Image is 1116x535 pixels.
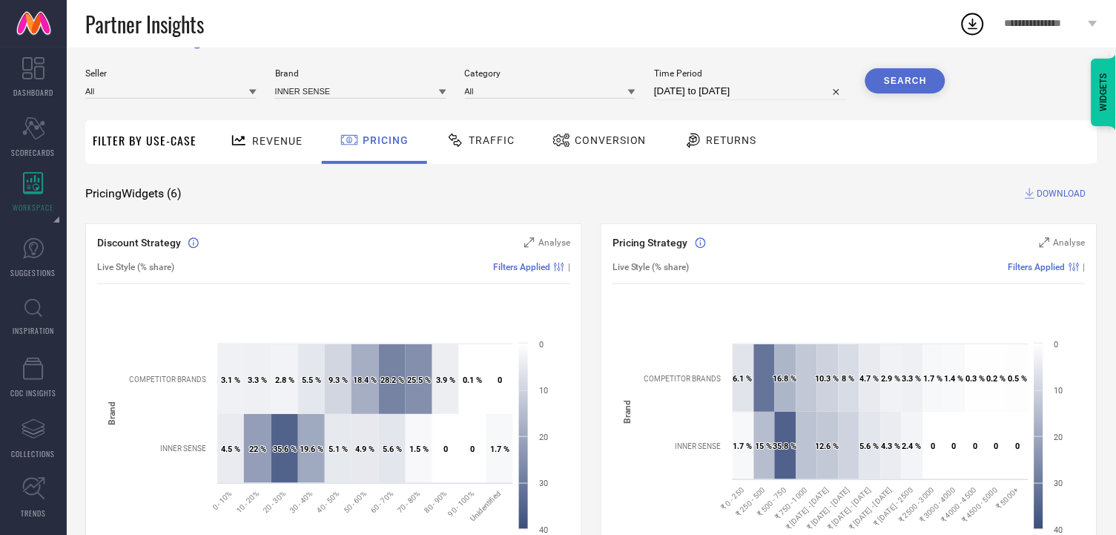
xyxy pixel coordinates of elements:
text: 2.4 % [902,442,922,451]
span: Analyse [538,237,570,248]
text: 0 [498,375,502,385]
text: 0.3 % [966,374,985,384]
text: 40 - 50% [315,489,341,515]
span: Category [465,68,636,79]
text: 5.6 % [860,442,879,451]
text: 2.8 % [275,375,294,385]
text: 10.3 % [816,374,839,384]
text: 90 - 100% [446,489,475,518]
text: 15 % [756,442,773,451]
text: 35.6 % [273,444,297,454]
span: Analyse [1054,237,1086,248]
text: 19.6 % [300,444,323,454]
text: 0 - 10% [211,489,234,511]
button: Search [865,68,945,93]
span: Live Style (% share) [97,262,174,272]
text: 1.7 % [733,442,753,451]
span: Returns [707,134,757,146]
text: ₹ [DATE] - [DATE] [785,485,831,531]
text: ₹ 4500 - 5000 [961,485,1000,524]
text: ₹ 3000 - 4000 [919,485,957,524]
text: 1.4 % [945,374,964,384]
span: Pricing [363,134,409,146]
text: 30 [539,479,548,488]
span: Filters Applied [1008,262,1066,272]
text: 4.3 % [882,442,901,451]
text: ₹ 250 - 500 [735,485,767,518]
text: 10 - 20% [235,489,261,515]
text: 3.3 % [902,374,922,384]
text: 1.7 % [490,444,509,454]
text: 40 [1054,525,1063,535]
span: Revenue [252,135,303,147]
text: 3.9 % [436,375,455,385]
text: 5.6 % [383,444,402,454]
text: 0 [931,442,936,451]
text: 2.9 % [882,374,901,384]
text: 0 [1016,442,1020,451]
text: 3.1 % [221,375,240,385]
text: 20 [1054,433,1063,442]
tspan: Brand [622,400,633,424]
span: SCORECARDS [12,147,56,158]
text: 4.9 % [355,444,374,454]
span: | [1083,262,1086,272]
text: 9.3 % [328,375,348,385]
text: 35.8 % [773,442,797,451]
text: 60 - 70% [369,489,395,515]
span: Partner Insights [85,9,204,39]
text: COMPETITOR BRANDS [644,375,722,383]
text: 0 [994,442,999,451]
text: ₹ 4000 - 4500 [940,485,978,524]
text: 5.1 % [328,444,348,454]
text: ₹ 2500 - 3000 [897,485,936,524]
text: 0 [952,442,957,451]
span: Filter By Use-Case [93,131,197,149]
text: ₹ 750 - 1000 [773,485,809,521]
text: 0 [539,340,544,349]
text: 0 [1054,340,1059,349]
text: ₹ [DATE] - [DATE] [848,485,894,531]
text: ₹ 0 - 250 [720,485,746,511]
text: 16.8 % [773,374,797,384]
text: 50 - 60% [343,489,369,515]
text: COMPETITOR BRANDS [129,375,206,384]
text: ₹ [DATE] - [DATE] [827,485,873,531]
svg: Zoom [1040,237,1050,248]
tspan: Brand [107,401,117,425]
span: Pricing Widgets ( 6 ) [85,186,182,201]
div: Open download list [960,10,986,37]
text: 10 [1054,386,1063,395]
text: 4.7 % [860,374,879,384]
text: 0 [974,442,978,451]
span: CDC INSIGHTS [10,387,56,398]
text: 18.4 % [353,375,377,385]
span: COLLECTIONS [12,448,56,459]
text: 80 - 90% [423,489,449,515]
span: Traffic [469,134,515,146]
span: WORKSPACE [13,202,54,213]
text: 25.5 % [407,375,431,385]
text: INNER SENSE [676,442,722,450]
text: 0.1 % [463,375,482,385]
span: Live Style (% share) [613,262,690,272]
text: 5.5 % [302,375,321,385]
text: 1.7 % [924,374,943,384]
text: 1.5 % [409,444,429,454]
text: 0 [470,444,475,454]
text: ₹ 500 - 750 [756,485,788,518]
text: ₹ [DATE] - 2500 [873,485,915,528]
text: Unidentified [469,489,502,522]
text: 6.1 % [733,374,753,384]
text: INNER SENSE [160,444,206,453]
text: 4.5 % [221,444,240,454]
text: 10 [539,386,548,395]
text: 20 [539,433,548,442]
span: INSPIRATION [13,325,54,336]
text: ₹ 5000+ [995,485,1021,511]
span: DASHBOARD [13,87,53,98]
text: 3.3 % [248,375,267,385]
text: 28.2 % [380,375,404,385]
text: 0.2 % [987,374,1006,384]
span: Conversion [575,134,647,146]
